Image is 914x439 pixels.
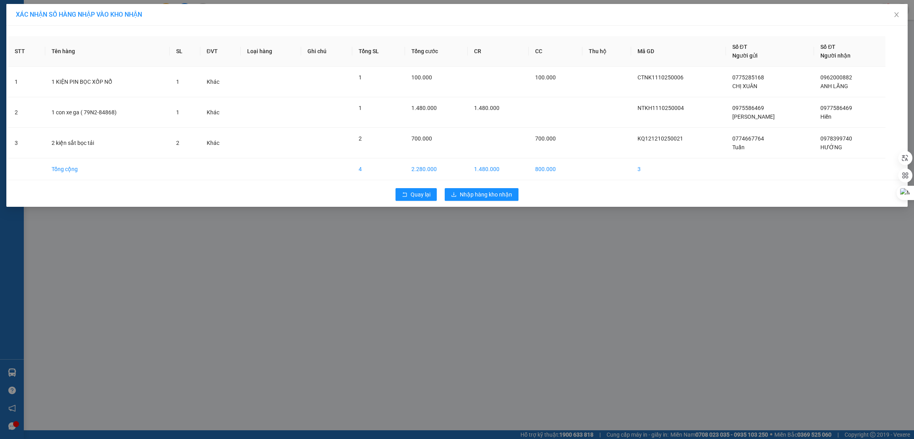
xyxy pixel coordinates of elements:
th: CC [529,36,582,67]
td: 1 con xe ga ( 79N2-84868) [45,97,170,128]
th: Tên hàng [45,36,170,67]
span: 1.480.000 [474,105,499,111]
span: 1.480.000 [411,105,437,111]
span: Hiền [820,114,831,120]
span: XÁC NHẬN SỐ HÀNG NHẬP VÀO KHO NHẬN [16,11,142,18]
button: downloadNhập hàng kho nhận [445,188,518,201]
span: NTKH1110250004 [637,105,684,111]
td: Khác [200,97,241,128]
td: 2 kiện sắt bọc tải [45,128,170,158]
span: rollback [402,192,407,198]
span: 0977586469 [820,105,852,111]
th: SL [170,36,200,67]
span: 2 [176,140,179,146]
th: CR [468,36,529,67]
td: 1 [8,67,45,97]
span: Số ĐT [732,44,747,50]
span: KQ121210250021 [637,135,683,142]
th: Tổng cước [405,36,468,67]
td: Tổng cộng [45,158,170,180]
th: ĐVT [200,36,241,67]
span: 0774667764 [732,135,764,142]
th: Mã GD [631,36,726,67]
th: Tổng SL [352,36,405,67]
span: ANH LĂNG [820,83,848,89]
span: 0775285168 [732,74,764,81]
span: 1 [176,79,179,85]
span: [PERSON_NAME] [732,114,775,120]
span: 0978399740 [820,135,852,142]
span: 0962000882 [820,74,852,81]
th: Thu hộ [582,36,631,67]
span: 100.000 [411,74,432,81]
td: 3 [631,158,726,180]
span: download [451,192,457,198]
span: Người nhận [820,52,851,59]
span: 2 [359,135,362,142]
span: 0975586469 [732,105,764,111]
span: CHỊ XUÂN [732,83,757,89]
th: STT [8,36,45,67]
td: 2 [8,97,45,128]
span: 1 [176,109,179,116]
span: close [893,12,900,18]
th: Loại hàng [241,36,301,67]
span: Quay lại [411,190,430,199]
td: 4 [352,158,405,180]
span: 700.000 [411,135,432,142]
span: CTNK1110250006 [637,74,684,81]
td: 3 [8,128,45,158]
td: Khác [200,67,241,97]
td: 2.280.000 [405,158,468,180]
td: Khác [200,128,241,158]
span: Tuấn [732,144,745,150]
td: 800.000 [529,158,582,180]
button: Close [885,4,908,26]
th: Ghi chú [301,36,352,67]
span: HƯỚNG [820,144,842,150]
span: 1 [359,74,362,81]
span: 700.000 [535,135,556,142]
button: rollbackQuay lại [396,188,437,201]
span: Số ĐT [820,44,835,50]
span: Nhập hàng kho nhận [460,190,512,199]
td: 1 KIỆN PIN BỌC XỐP NỔ [45,67,170,97]
td: 1.480.000 [468,158,529,180]
span: 1 [359,105,362,111]
span: Người gửi [732,52,758,59]
span: 100.000 [535,74,556,81]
